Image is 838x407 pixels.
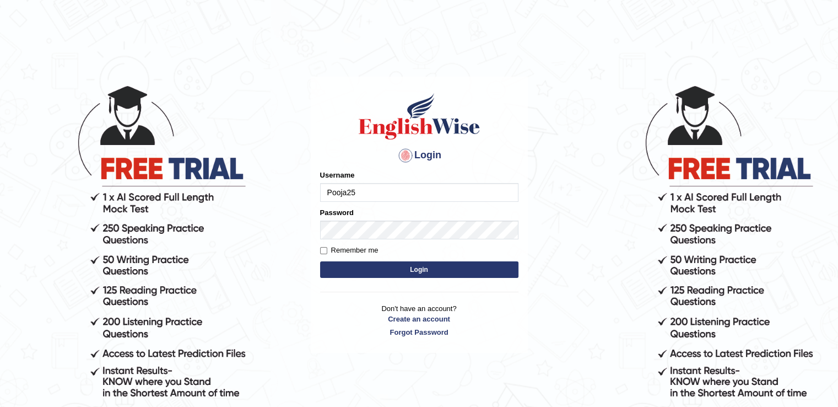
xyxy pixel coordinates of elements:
[320,245,379,256] label: Remember me
[320,170,355,180] label: Username
[356,92,482,141] img: Logo of English Wise sign in for intelligent practice with AI
[320,207,354,218] label: Password
[320,147,518,164] h4: Login
[320,261,518,278] button: Login
[320,314,518,324] a: Create an account
[320,303,518,338] p: Don't have an account?
[320,247,327,254] input: Remember me
[320,327,518,338] a: Forgot Password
